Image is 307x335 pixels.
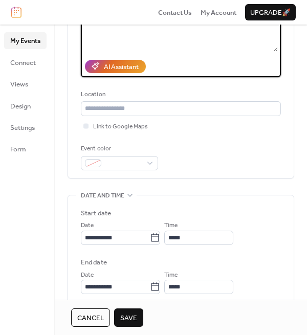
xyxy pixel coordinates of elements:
[201,7,236,17] a: My Account
[85,60,146,73] button: AI Assistant
[81,220,94,231] span: Date
[10,36,40,46] span: My Events
[158,8,192,18] span: Contact Us
[4,119,47,136] a: Settings
[4,32,47,49] a: My Events
[4,98,47,114] a: Design
[81,208,111,218] div: Start date
[201,8,236,18] span: My Account
[158,7,192,17] a: Contact Us
[114,308,143,327] button: Save
[81,90,279,100] div: Location
[4,54,47,71] a: Connect
[10,101,31,111] span: Design
[81,191,124,201] span: Date and time
[104,62,139,72] div: AI Assistant
[250,8,291,18] span: Upgrade 🚀
[81,270,94,280] span: Date
[10,144,26,154] span: Form
[4,76,47,92] a: Views
[81,144,156,154] div: Event color
[164,220,178,231] span: Time
[10,58,36,68] span: Connect
[10,123,35,133] span: Settings
[245,4,296,20] button: Upgrade🚀
[77,313,104,323] span: Cancel
[164,270,178,280] span: Time
[10,79,28,90] span: Views
[81,257,107,267] div: End date
[11,7,21,18] img: logo
[93,122,148,132] span: Link to Google Maps
[120,313,137,323] span: Save
[4,141,47,157] a: Form
[71,308,110,327] button: Cancel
